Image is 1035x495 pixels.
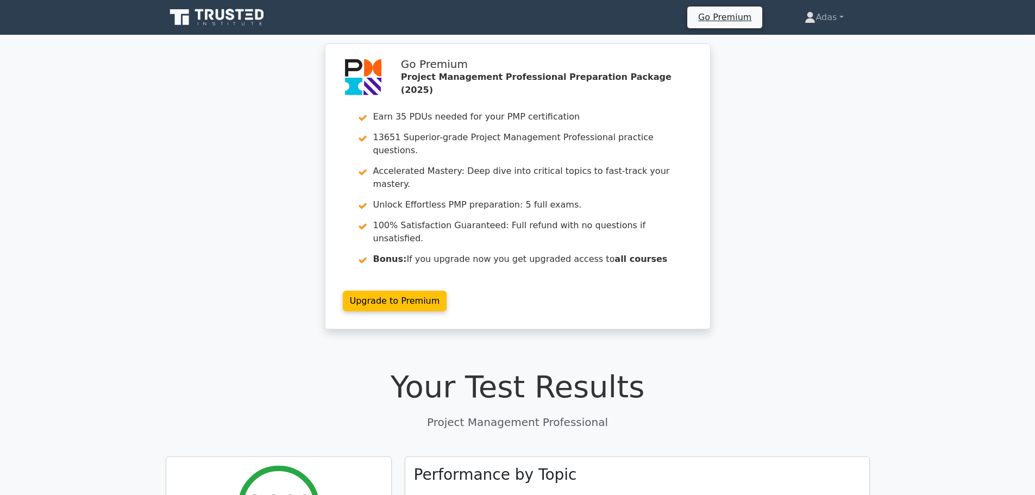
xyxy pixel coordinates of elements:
a: Upgrade to Premium [343,291,447,311]
a: Go Premium [692,10,758,24]
a: Adas [779,7,869,28]
h1: Your Test Results [166,368,870,405]
p: Project Management Professional [166,414,870,430]
h3: Performance by Topic [414,466,577,484]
